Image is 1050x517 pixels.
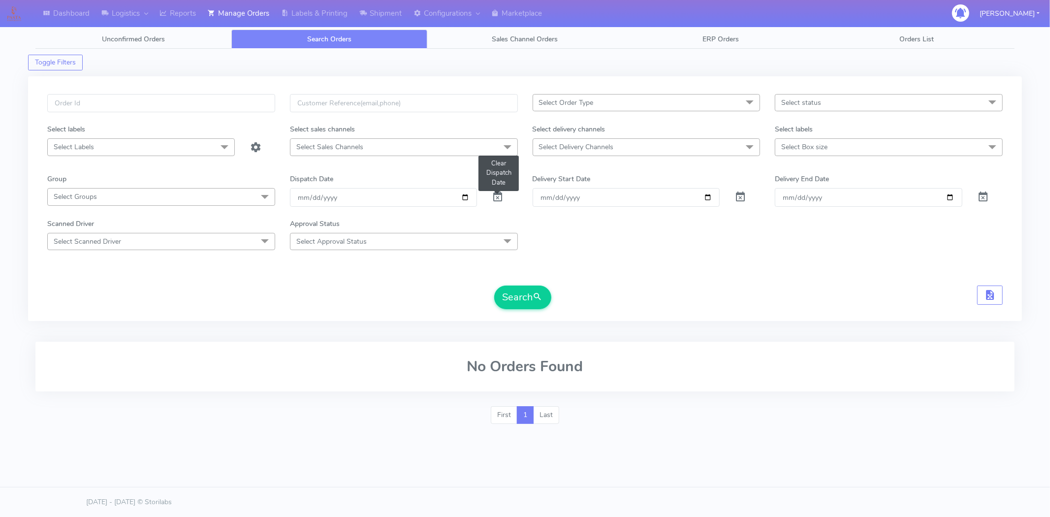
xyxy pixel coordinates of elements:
[781,98,821,107] span: Select status
[307,34,351,44] span: Search Orders
[47,219,94,229] label: Scanned Driver
[533,124,605,134] label: Select delivery channels
[290,94,518,112] input: Customer Reference(email,phone)
[775,174,829,184] label: Delivery End Date
[47,124,85,134] label: Select labels
[35,30,1015,49] ul: Tabs
[47,358,1003,375] h2: No Orders Found
[972,3,1047,24] button: [PERSON_NAME]
[296,142,363,152] span: Select Sales Channels
[102,34,165,44] span: Unconfirmed Orders
[54,192,97,201] span: Select Groups
[47,94,275,112] input: Order Id
[296,237,367,246] span: Select Approval Status
[517,406,534,424] a: 1
[47,174,66,184] label: Group
[492,34,558,44] span: Sales Channel Orders
[539,142,614,152] span: Select Delivery Channels
[290,174,333,184] label: Dispatch Date
[899,34,934,44] span: Orders List
[781,142,827,152] span: Select Box size
[54,237,121,246] span: Select Scanned Driver
[494,286,551,309] button: Search
[54,142,94,152] span: Select Labels
[533,174,591,184] label: Delivery Start Date
[775,124,813,134] label: Select labels
[290,124,355,134] label: Select sales channels
[702,34,739,44] span: ERP Orders
[539,98,594,107] span: Select Order Type
[290,219,340,229] label: Approval Status
[28,55,83,70] button: Toggle Filters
